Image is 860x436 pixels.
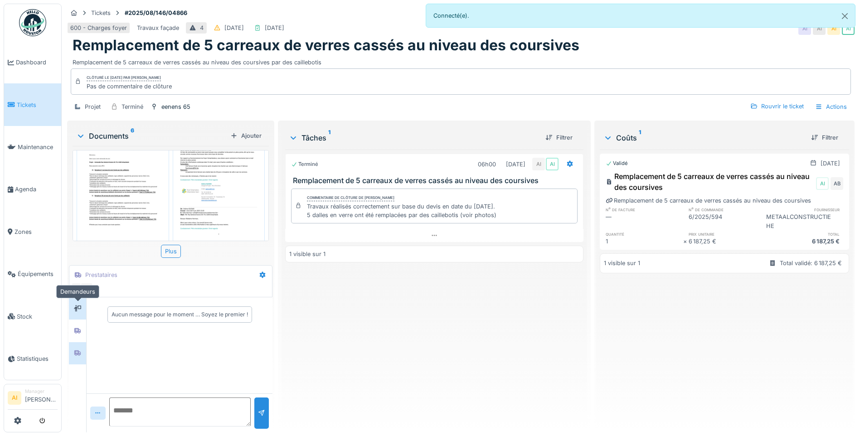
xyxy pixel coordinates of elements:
[606,196,811,205] div: Remplacement de 5 carreaux de verres cassés au niveau des coursives
[87,75,161,81] div: Clôturé le [DATE] par [PERSON_NAME]
[606,213,683,230] div: —
[821,159,840,168] div: [DATE]
[293,176,579,185] h3: Remplacement de 5 carreaux de verres cassés au niveau des coursives
[606,171,814,193] div: Remplacement de 5 carreaux de verres cassés au niveau des coursives
[161,245,181,258] div: Plus
[18,270,58,278] span: Équipements
[426,4,856,28] div: Connecté(e).
[56,285,99,298] div: Demandeurs
[532,158,545,170] div: AI
[689,213,766,230] div: 6/2025/594
[112,310,248,319] div: Aucun message pour le moment … Soyez le premier !
[18,143,58,151] span: Maintenance
[328,132,330,143] sup: 1
[4,83,61,126] a: Tickets
[827,22,840,35] div: AI
[4,168,61,210] a: Agenda
[73,54,849,67] div: Remplacement de 5 carreaux de verres cassés au niveau des coursives par des caillebotis
[606,231,683,237] h6: quantité
[603,132,804,143] div: Coûts
[19,9,46,36] img: Badge_color-CXgf-gQk.svg
[8,388,58,410] a: AI Manager[PERSON_NAME]
[798,22,811,35] div: AI
[25,388,58,395] div: Manager
[4,41,61,83] a: Dashboard
[604,259,640,267] div: 1 visible sur 1
[766,213,843,230] div: METAALCONSTRUCTIE HE
[85,271,117,279] div: Prestataires
[4,126,61,168] a: Maintenance
[811,100,851,113] div: Actions
[606,160,628,167] div: Validé
[307,195,394,201] div: Commentaire de clôture de [PERSON_NAME]
[4,211,61,253] a: Zones
[606,237,683,246] div: 1
[289,132,538,143] div: Tâches
[766,207,843,213] h6: fournisseur
[831,177,843,190] div: AB
[16,58,58,67] span: Dashboard
[289,250,326,258] div: 1 visible sur 1
[747,100,807,112] div: Rouvrir le ticket
[683,237,689,246] div: ×
[291,160,318,168] div: Terminé
[224,24,244,32] div: [DATE]
[25,388,58,407] li: [PERSON_NAME]
[8,391,21,405] li: AI
[15,228,58,236] span: Zones
[766,237,843,246] div: 6 187,25 €
[79,116,167,240] img: 5c2gjuamjqd3k43muh3nd0x4r2oa
[546,158,559,170] div: AI
[265,24,284,32] div: [DATE]
[80,282,93,295] div: M
[4,338,61,380] a: Statistiques
[689,237,766,246] div: 6 187,25 €
[17,354,58,363] span: Statistiques
[689,207,766,213] h6: n° de commande
[91,9,111,17] div: Tickets
[87,82,172,91] div: Pas de commentaire de clôture
[780,259,842,267] div: Total validé: 6 187,25 €
[15,185,58,194] span: Agenda
[807,131,842,144] div: Filtrer
[842,22,855,35] div: AI
[200,24,204,32] div: 4
[478,160,496,169] div: 06h00
[71,282,84,295] div: AI
[542,131,576,144] div: Filtrer
[4,253,61,295] a: Équipements
[161,102,190,111] div: eenens 65
[175,116,263,240] img: ppl3ir00cyrs2a9vatxetk5736b9
[813,22,826,35] div: AI
[85,102,101,111] div: Projet
[307,202,496,219] div: Travaux réalisés correctement sur base du devis en date du [DATE]. 5 dalles en verre ont été remp...
[766,231,843,237] h6: total
[121,102,143,111] div: Terminé
[17,101,58,109] span: Tickets
[17,312,58,321] span: Stock
[131,131,134,141] sup: 6
[137,24,179,32] div: Travaux façade
[76,131,227,141] div: Documents
[606,207,683,213] h6: n° de facture
[4,295,61,337] a: Stock
[506,160,525,169] div: [DATE]
[121,9,191,17] strong: #2025/08/146/04866
[639,132,641,143] sup: 1
[816,177,829,190] div: AI
[227,130,265,142] div: Ajouter
[689,231,766,237] h6: prix unitaire
[73,37,579,54] h1: Remplacement de 5 carreaux de verres cassés au niveau des coursives
[70,24,127,32] div: 600 - Charges foyer
[835,4,855,28] button: Close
